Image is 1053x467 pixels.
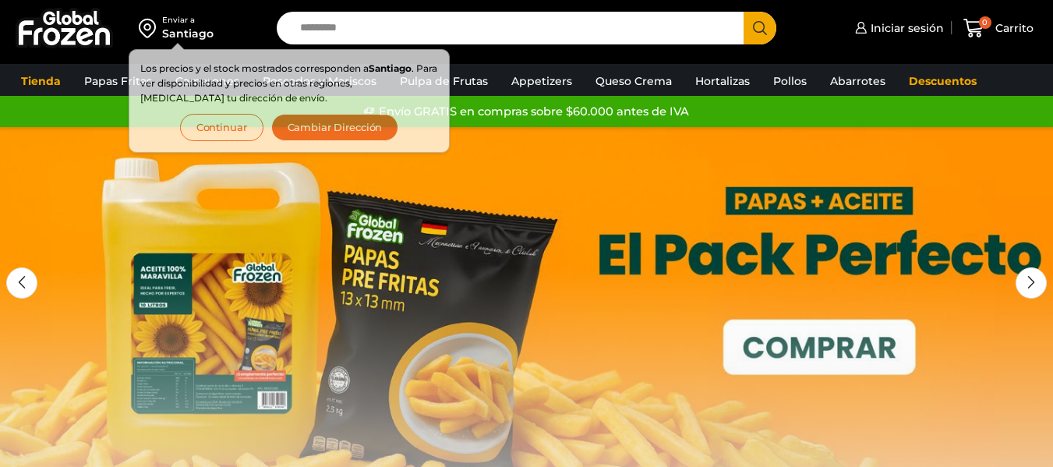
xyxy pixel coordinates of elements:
[979,16,991,29] span: 0
[744,12,776,44] button: Search button
[180,114,263,141] button: Continuar
[687,66,758,96] a: Hortalizas
[901,66,984,96] a: Descuentos
[76,66,160,96] a: Papas Fritas
[867,20,944,36] span: Iniciar sesión
[991,20,1034,36] span: Carrito
[588,66,680,96] a: Queso Crema
[959,10,1037,47] a: 0 Carrito
[162,15,214,26] div: Enviar a
[140,61,438,106] p: Los precios y el stock mostrados corresponden a . Para ver disponibilidad y precios en otras regi...
[369,62,412,74] strong: Santiago
[139,15,162,41] img: address-field-icon.svg
[765,66,814,96] a: Pollos
[851,12,944,44] a: Iniciar sesión
[13,66,69,96] a: Tienda
[271,114,399,141] button: Cambiar Dirección
[504,66,580,96] a: Appetizers
[162,26,214,41] div: Santiago
[822,66,893,96] a: Abarrotes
